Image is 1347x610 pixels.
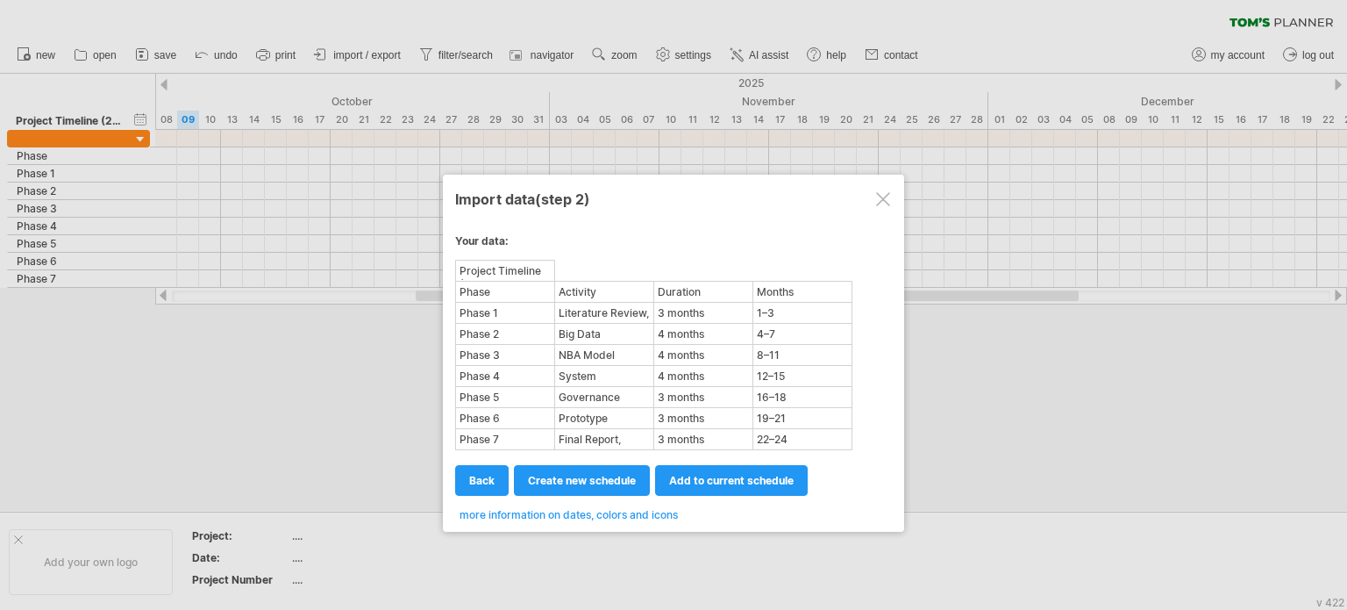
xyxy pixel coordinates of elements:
div: 12–15 [754,367,851,385]
div: Project Timeline (24 Months) [457,262,553,280]
div: Your data: [455,234,892,256]
div: Phase 2 [457,325,553,343]
div: Import data [455,183,892,214]
div: 3 months [655,409,752,427]
div: Phase 3 [457,346,553,364]
span: (step 2) [535,190,590,208]
a: back [455,465,509,496]
div: Final Report, PubliPAcation, and Dissemination [556,430,652,449]
div: 22–24 [754,430,851,449]
div: Governance Integration & Policy Drafting [556,388,652,406]
div: Big Data Framework Development [556,325,652,343]
div: Literature Review, Data Gathering [556,304,652,322]
div: 4–7 [754,325,851,343]
span: create new schedule [528,474,636,487]
div: 8–11 [754,346,851,364]
span: add to current schedule [669,474,794,487]
div: Phase 4 [457,367,553,385]
div: Phase 6 [457,409,553,427]
div: NBA Model Design & Training [556,346,652,364]
div: Phase 7 [457,430,553,449]
div: 16–18 [754,388,851,406]
div: System Evaluation & Validation [556,367,652,385]
div: 3 months [655,388,752,406]
div: Phase 1 [457,304,553,322]
div: 4 months [655,325,752,343]
div: 3 months [655,430,752,449]
div: Duration [655,283,752,301]
div: Activity [556,283,652,301]
div: 1–3 [754,304,851,322]
div: Prototype Deployment & Stakeholder Testing [556,409,652,427]
div: 4 months [655,346,752,364]
div: Months [754,283,851,301]
div: 4 months [655,367,752,385]
div: Phase 5 [457,388,553,406]
a: create new schedule [514,465,650,496]
div: 3 months [655,304,752,322]
span: back [469,474,495,487]
a: add to current schedule [655,465,808,496]
span: more information on dates, colors and icons [460,508,678,521]
div: 19–21 [754,409,851,427]
div: Phase [457,283,553,301]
